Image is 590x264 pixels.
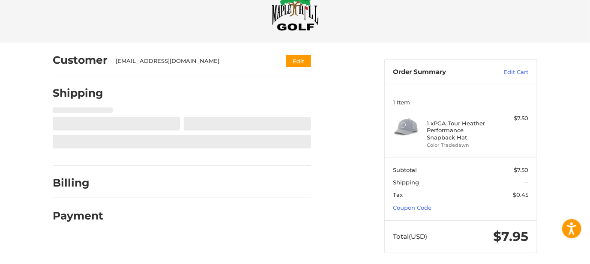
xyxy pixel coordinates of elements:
[494,228,529,244] span: $7.95
[427,120,493,141] h4: 1 x PGA Tour Heather Performance Snapback Hat
[495,114,529,123] div: $7.50
[53,86,103,100] h2: Shipping
[485,68,529,77] a: Edit Cart
[53,176,103,190] h2: Billing
[513,191,529,198] span: $0.45
[514,166,529,173] span: $7.50
[393,232,428,240] span: Total (USD)
[286,55,311,67] button: Edit
[53,53,108,67] h2: Customer
[393,68,485,77] h3: Order Summary
[393,166,417,173] span: Subtotal
[393,99,529,106] h3: 1 Item
[427,142,493,149] li: Color Tradedawn
[393,204,432,211] a: Coupon Code
[53,209,103,222] h2: Payment
[393,191,403,198] span: Tax
[524,179,529,186] span: --
[393,179,419,186] span: Shipping
[116,57,270,65] div: [EMAIL_ADDRESS][DOMAIN_NAME]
